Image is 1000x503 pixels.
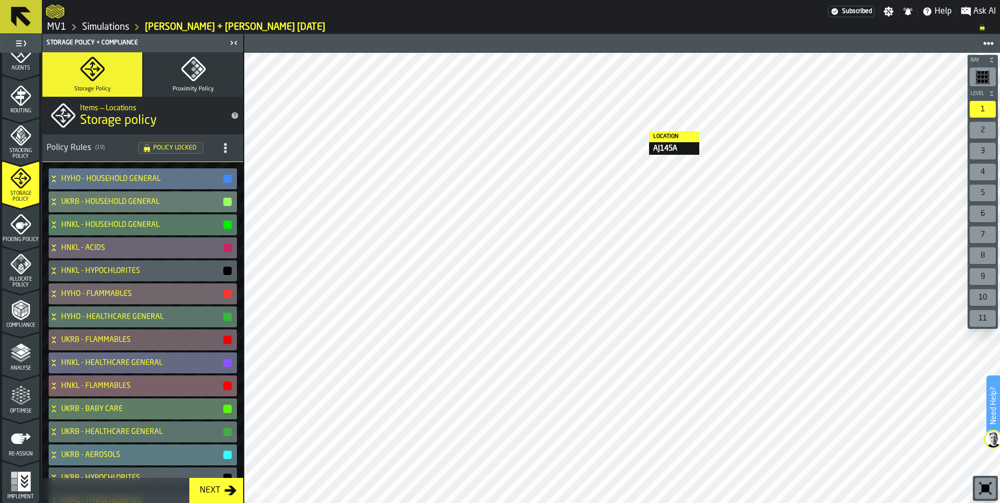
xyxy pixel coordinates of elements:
div: HYHO - HEALTHCARE GENERAL [49,306,233,327]
div: HNKL - HYPOCHLORITES [49,260,233,281]
div: Menu Subscription [828,6,874,17]
h4: HYHO - FLAMMABLES [61,290,222,298]
button: button- [223,290,232,298]
h4: HYHO - HOUSEHOLD GENERAL [61,175,222,183]
div: 1 [970,101,996,118]
button: button- [968,55,998,65]
span: Agents [2,65,39,71]
div: Storage Policy + Compliance [44,39,226,47]
div: 7 [970,226,996,243]
a: link-to-/wh/i/3ccf57d1-1e0c-4a81-a3bb-c2011c5f0d50/settings/billing [828,6,874,17]
button: button- [223,221,232,229]
svg: Reset zoom and position [977,480,994,497]
div: button-toolbar-undefined [968,245,998,266]
li: menu Re-assign [2,418,39,460]
div: button-toolbar-undefined [968,308,998,329]
li: menu Storage Policy [2,161,39,203]
label: button-toggle-Close me [226,37,241,49]
span: Bay [969,58,986,63]
div: 11 [970,310,996,327]
div: 4 [970,164,996,180]
div: HYHO - FLAMMABLES [49,283,233,304]
h4: HNKL - HOUSEHOLD GENERAL [61,221,222,229]
li: menu Compliance [2,290,39,331]
span: Help [935,5,952,18]
header: Storage Policy + Compliance [42,34,243,52]
a: link-to-/wh/i/3ccf57d1-1e0c-4a81-a3bb-c2011c5f0d50/simulations/d2d5025c-bd1e-44fe-a0df-b4e81305891e [145,21,325,33]
div: 2 [970,122,996,139]
div: UKRB - AEROSOLS [49,444,233,465]
div: 6 [970,205,996,222]
span: ( 19 ) [95,144,105,151]
button: button-Next [189,478,243,503]
label: button-toggle-Toggle Full Menu [2,36,39,51]
h4: UKRB - HEALTHCARE GENERAL [61,428,222,436]
span: Storage policy [80,112,157,129]
div: 3 [970,143,996,159]
span: Storage Policy [2,191,39,202]
li: menu Optimise [2,375,39,417]
label: button-toggle-Notifications [899,6,917,17]
h4: UKRB - HYPOCHLORITES [61,474,222,482]
div: button-toolbar-undefined [968,65,998,88]
button: button- [968,88,998,99]
span: Implement [2,494,39,500]
li: menu Analyse [2,333,39,374]
h2: Sub Title [80,102,222,112]
button: button- [223,405,232,413]
h4: UKRB - FLAMMABLES [61,336,222,344]
div: Location [649,131,699,142]
div: UKRB - BABY CARE [49,398,233,419]
button: button- [223,336,232,344]
span: Analyse [2,365,39,371]
span: Allocate Policy [2,277,39,288]
div: button-toolbar-undefined [968,162,998,182]
label: button-toggle-Help [918,5,956,18]
a: logo-header [246,480,305,501]
div: UKRB - HEALTHCARE GENERAL [49,421,233,442]
button: button- [223,267,232,275]
h4: HNKL - HYPOCHLORITES [61,267,222,275]
div: UKRB - FLAMMABLES [49,329,233,350]
a: link-to-/wh/i/3ccf57d1-1e0c-4a81-a3bb-c2011c5f0d50 [47,21,66,33]
button: button- [223,474,232,482]
h4: HNKL - FLAMMABLES [61,382,222,390]
a: link-to-/wh/i/3ccf57d1-1e0c-4a81-a3bb-c2011c5f0d50 [82,21,129,33]
div: button-toolbar-undefined [973,476,998,501]
li: menu Implement [2,461,39,503]
button: button- [223,244,232,252]
div: 10 [970,289,996,306]
h4: UKRB - HOUSEHOLD GENERAL [61,198,222,206]
div: 5 [970,185,996,201]
h4: HYHO - HEALTHCARE GENERAL [61,313,222,321]
div: button-toolbar-undefined [968,224,998,245]
button: button- [223,313,232,321]
button: button- [223,175,232,183]
div: button-toolbar-undefined [968,287,998,308]
div: Policy Rules [47,142,138,154]
span: Level [969,91,986,97]
h4: HNKL - ACIDS [61,244,222,252]
li: menu Stacking Policy [2,118,39,160]
span: Proximity Policy [173,86,214,93]
span: Storage Policy [74,86,111,93]
div: button-toolbar-undefined [968,120,998,141]
a: logo-header [46,2,64,21]
span: Re-assign [2,451,39,457]
div: HNKL - FLAMMABLES [49,375,233,396]
div: HYHO - HOUSEHOLD GENERAL [49,168,233,189]
div: AJ145A [649,142,699,155]
div: button-toolbar-undefined [968,203,998,224]
span: Policy Locked [153,145,197,151]
div: Next [196,484,224,497]
span: Stacking Policy [2,148,39,159]
label: button-toggle-Ask AI [957,5,1000,18]
div: button-toolbar-undefined [968,141,998,162]
div: HNKL - ACIDS [49,237,233,258]
button: button- [223,428,232,436]
div: UKRB - HYPOCHLORITES [49,467,233,488]
h4: HNKL - HEALTHCARE GENERAL [61,359,222,367]
li: menu Picking Policy [2,204,39,246]
div: title-Storage policy [42,97,243,134]
span: Compliance [2,323,39,328]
